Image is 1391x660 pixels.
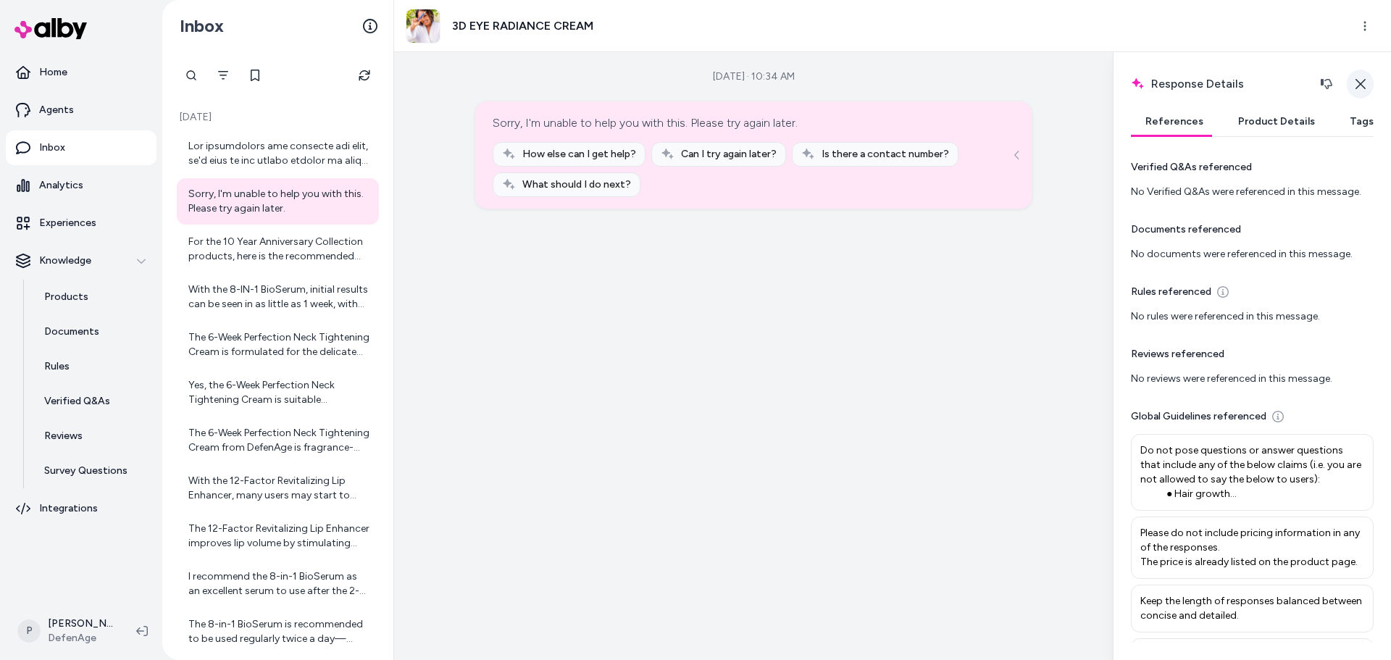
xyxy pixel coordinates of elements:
button: Knowledge [6,243,156,278]
a: With the 8-IN-1 BioSerum, initial results can be seen in as little as 1 week, with the full range... [177,274,379,320]
div: No Verified Q&As were referenced in this message. [1131,185,1374,199]
a: The 12-Factor Revitalizing Lip Enhancer improves lip volume by stimulating your body's natural sk... [177,513,379,559]
div: Lor ipsumdolors ame consecte adi elit, se'd eius te inc utlabo etdolor ma aliqu enimadmini. Veni ... [188,139,370,168]
p: Documents [44,325,99,339]
p: Products [44,290,88,304]
div: The 6-Week Perfection Neck Tightening Cream from DefenAge is fragrance-free. While it does not co... [188,426,370,455]
a: Yes, the 6-Week Perfection Neck Tightening Cream is suitable [MEDICAL_DATA]. It is formulated to ... [177,369,379,416]
p: Documents referenced [1131,222,1241,237]
a: Home [6,55,156,90]
span: Can I try again later? [681,147,777,162]
a: Documents [30,314,156,349]
p: [PERSON_NAME] [48,617,113,631]
p: Inbox [39,141,65,155]
p: Verified Q&As [44,394,110,409]
button: Filter [209,61,238,90]
a: Products [30,280,156,314]
span: How else can I get help? [522,147,636,162]
span: P [17,619,41,643]
a: Analytics [6,168,156,203]
div: The 6-Week Perfection Neck Tightening Cream is formulated for the delicate skin of the neck and i... [188,330,370,359]
p: Rules referenced [1131,285,1211,299]
p: Knowledge [39,254,91,268]
p: Keep the length of responses balanced between concise and detailed. [1140,594,1364,623]
a: Verified Q&As [30,384,156,419]
a: Survey Questions [30,454,156,488]
span: Is there a contact number? [822,147,949,162]
button: References [1131,107,1218,136]
p: Experiences [39,216,96,230]
a: Agents [6,93,156,128]
div: No rules were referenced in this message. [1131,309,1374,324]
h2: Inbox [180,15,224,37]
button: Refresh [350,61,379,90]
span: DefenAge [48,631,113,646]
a: With the 12-Factor Revitalizing Lip Enhancer, many users may start to notice initial improvements... [177,465,379,511]
button: Product Details [1224,107,1329,136]
p: Reviews referenced [1131,347,1224,362]
div: With the 8-IN-1 BioSerum, initial results can be seen in as little as 1 week, with the full range... [188,283,370,312]
button: P[PERSON_NAME]DefenAge [9,608,125,654]
a: Sorry, I'm unable to help you with this. Please try again later. [177,178,379,225]
p: Agents [39,103,74,117]
p: Reviews [44,429,83,443]
div: With the 12-Factor Revitalizing Lip Enhancer, many users may start to notice initial improvements... [188,474,370,503]
p: Survey Questions [44,464,128,478]
a: I recommend the 8-in-1 BioSerum as an excellent serum to use after the 2-Minute Reveal Masque. It... [177,561,379,607]
p: Home [39,65,67,80]
p: Analytics [39,178,83,193]
div: For the 10 Year Anniversary Collection products, here is the recommended frequency of use: - 1-St... [188,235,370,264]
div: I recommend the 8-in-1 BioSerum as an excellent serum to use after the 2-Minute Reveal Masque. It... [188,569,370,598]
button: Tags [1335,107,1388,136]
a: Integrations [6,491,156,526]
a: For the 10 Year Anniversary Collection products, here is the recommended frequency of use: - 1-St... [177,226,379,272]
a: Reviews [30,419,156,454]
a: Rules [30,349,156,384]
p: Do not pose questions or answer questions that include any of the below claims (i.e. you are not ... [1140,443,1364,501]
div: The 8-in-1 BioSerum is recommended to be used regularly twice a day—morning and night. Use one pu... [188,617,370,646]
p: Global Guidelines referenced [1131,409,1266,424]
h3: 3D EYE RADIANCE CREAM [452,17,593,35]
div: The 12-Factor Revitalizing Lip Enhancer improves lip volume by stimulating your body's natural sk... [188,522,370,551]
img: alby Logo [14,18,87,39]
p: Verified Q&As referenced [1131,160,1252,175]
p: [DATE] [177,110,379,125]
div: [DATE] · 10:34 AM [713,70,795,84]
h2: Response Details [1131,70,1341,99]
p: Please do not include pricing information in any of the responses. The price is already listed on... [1140,526,1364,569]
a: The 8-in-1 BioSerum is recommended to be used regularly twice a day—morning and night. Use one pu... [177,609,379,655]
button: See more [1008,146,1026,164]
a: The 6-Week Perfection Neck Tightening Cream from DefenAge is fragrance-free. While it does not co... [177,417,379,464]
a: The 6-Week Perfection Neck Tightening Cream is formulated for the delicate skin of the neck and i... [177,322,379,368]
p: Integrations [39,501,98,516]
a: Inbox [6,130,156,165]
div: No reviews were referenced in this message. [1131,372,1374,386]
p: Rules [44,359,70,374]
span: What should I do next? [522,177,631,192]
img: products_outside_4_of_37_.jpg [406,9,440,43]
a: Experiences [6,206,156,241]
a: Lor ipsumdolors ame consecte adi elit, se'd eius te inc utlabo etdolor ma aliqu enimadmini. Veni ... [177,130,379,177]
div: Sorry, I'm unable to help you with this. Please try again later. [188,187,370,216]
div: No documents were referenced in this message. [1131,247,1374,262]
div: Sorry, I'm unable to help you with this. Please try again later. [493,113,798,133]
div: Yes, the 6-Week Perfection Neck Tightening Cream is suitable [MEDICAL_DATA]. It is formulated to ... [188,378,370,407]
